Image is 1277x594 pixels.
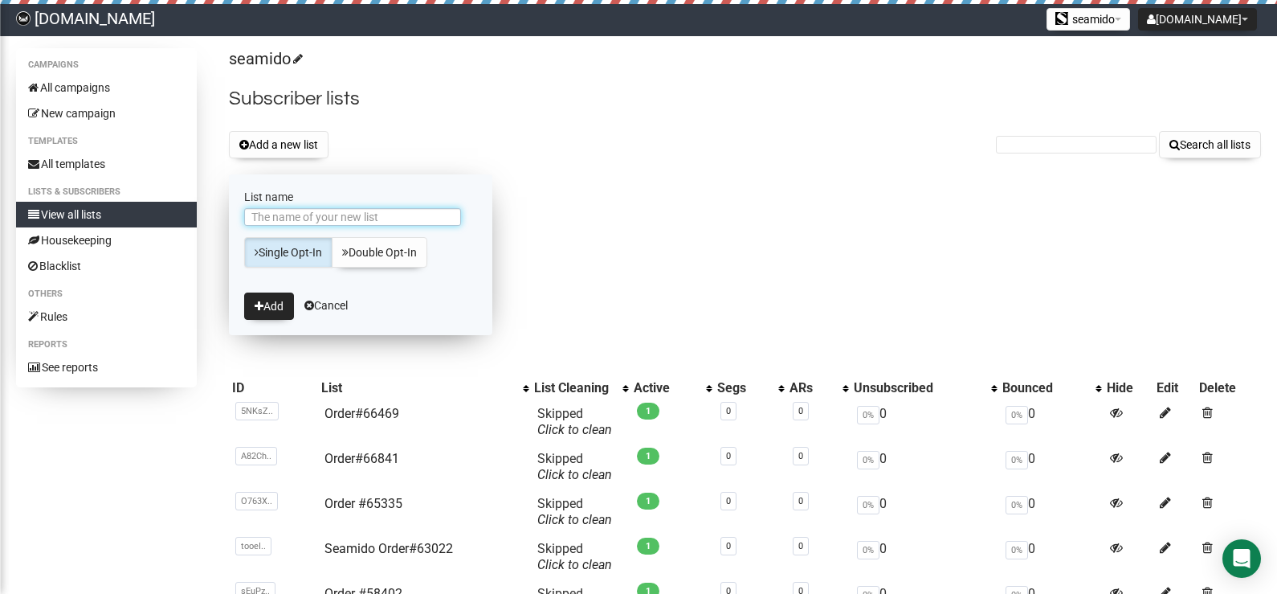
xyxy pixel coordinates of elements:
th: Edit: No sort applied, sorting is disabled [1153,377,1196,399]
img: ca1288e09501cf064837fea530cf0515 [16,11,31,26]
button: Add a new list [229,131,328,158]
a: seamido [229,49,300,68]
a: Single Opt-In [244,237,333,268]
a: Seamido Order#63022 [324,541,453,556]
td: 0 [851,444,999,490]
div: List [321,380,515,396]
span: O763X.. [235,492,278,510]
span: 0% [857,451,879,469]
span: 0% [1006,406,1028,424]
span: Skipped [537,496,612,527]
a: Housekeeping [16,227,197,253]
th: ID: No sort applied, sorting is disabled [229,377,318,399]
div: Active [634,380,698,396]
div: Unsubscribed [854,380,983,396]
a: See reports [16,354,197,380]
td: 0 [851,490,999,535]
th: Unsubscribed: No sort applied, activate to apply an ascending sort [851,377,999,399]
li: Lists & subscribers [16,182,197,202]
div: Hide [1107,380,1150,396]
span: 0% [857,541,879,559]
span: tooeI.. [235,537,271,555]
span: A82Ch.. [235,447,277,465]
div: List Cleaning [534,380,614,396]
span: 1 [637,403,659,420]
h2: Subscriber lists [229,84,1261,113]
span: 1 [637,493,659,510]
a: Click to clean [537,512,612,527]
th: List: No sort applied, activate to apply an ascending sort [318,377,531,399]
span: 0% [857,496,879,514]
th: Bounced: No sort applied, activate to apply an ascending sort [999,377,1104,399]
a: 0 [726,496,731,506]
div: ARs [789,380,834,396]
a: Cancel [304,299,348,312]
th: ARs: No sort applied, activate to apply an ascending sort [786,377,851,399]
th: List Cleaning: No sort applied, activate to apply an ascending sort [531,377,630,399]
a: Blacklist [16,253,197,279]
a: Order#66469 [324,406,399,421]
li: Others [16,285,197,304]
button: Search all lists [1159,131,1261,158]
a: Click to clean [537,422,612,437]
td: 0 [851,535,999,580]
th: Segs: No sort applied, activate to apply an ascending sort [714,377,786,399]
li: Templates [16,132,197,151]
a: 0 [726,541,731,551]
th: Hide: No sort applied, sorting is disabled [1104,377,1153,399]
div: Delete [1199,380,1258,396]
a: Click to clean [537,467,612,482]
a: View all lists [16,202,197,227]
a: All templates [16,151,197,177]
div: Bounced [1002,380,1088,396]
button: seamido [1046,8,1130,31]
td: 0 [999,535,1104,580]
span: Skipped [537,406,612,437]
div: Edit [1157,380,1193,396]
span: 0% [857,406,879,424]
a: 0 [726,451,731,461]
a: Double Opt-In [332,237,427,268]
span: 5NKsZ.. [235,402,279,420]
td: 0 [999,490,1104,535]
a: 0 [798,496,803,506]
th: Delete: No sort applied, sorting is disabled [1196,377,1261,399]
button: Add [244,293,294,320]
a: 0 [798,541,803,551]
span: 0% [1006,541,1028,559]
span: 1 [637,448,659,465]
div: ID [232,380,315,396]
a: 0 [798,406,803,416]
a: Rules [16,304,197,330]
td: 0 [851,399,999,444]
a: New campaign [16,100,197,126]
span: 1 [637,538,659,555]
label: List name [244,190,477,204]
a: Order #65335 [324,496,402,511]
div: Segs [717,380,770,396]
a: All campaigns [16,75,197,100]
span: Skipped [537,451,612,482]
td: 0 [999,444,1104,490]
img: favicons [1055,12,1068,25]
span: 0% [1006,496,1028,514]
a: Order#66841 [324,451,399,466]
a: 0 [726,406,731,416]
li: Campaigns [16,55,197,75]
td: 0 [999,399,1104,444]
button: [DOMAIN_NAME] [1138,8,1257,31]
div: Open Intercom Messenger [1222,539,1261,578]
span: 0% [1006,451,1028,469]
li: Reports [16,335,197,354]
span: Skipped [537,541,612,572]
input: The name of your new list [244,208,461,226]
th: Active: No sort applied, activate to apply an ascending sort [630,377,714,399]
a: 0 [798,451,803,461]
a: Click to clean [537,557,612,572]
